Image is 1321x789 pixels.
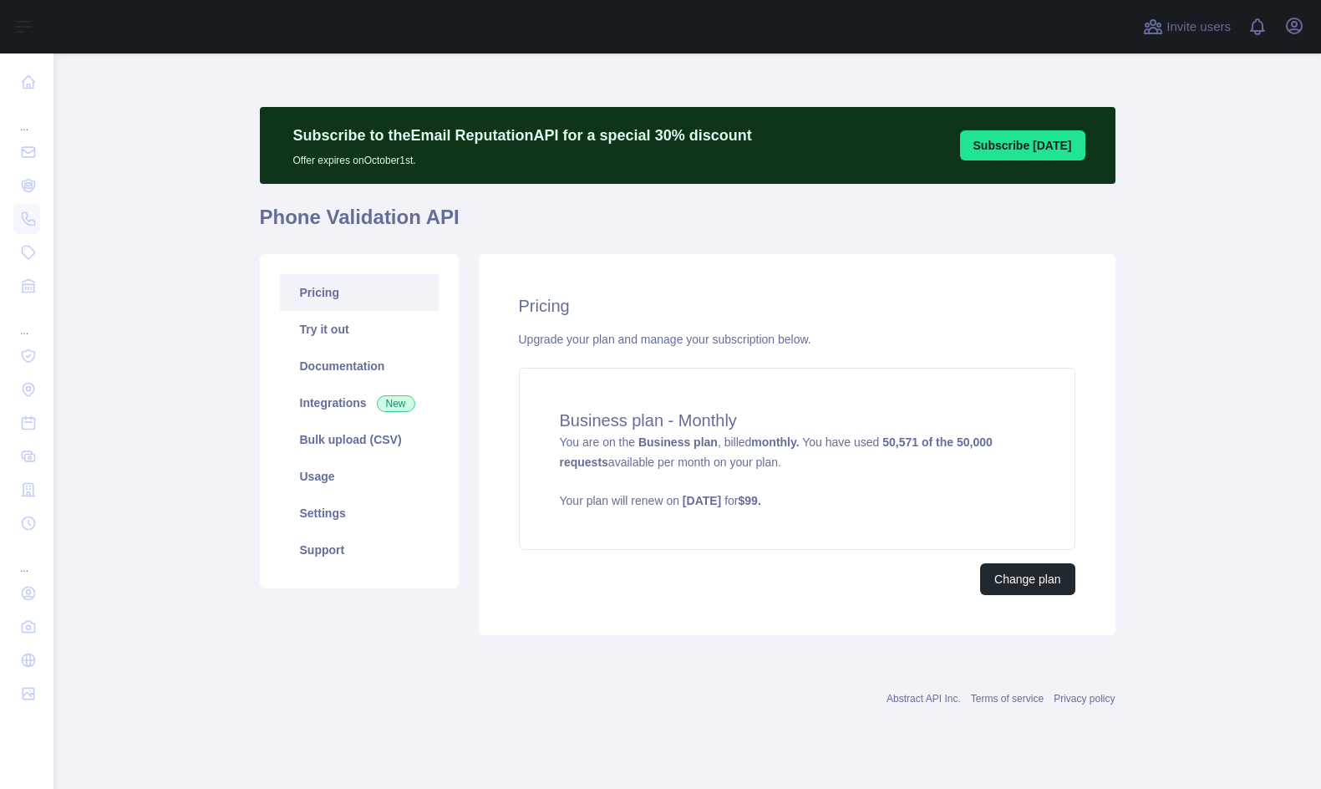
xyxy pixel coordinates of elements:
button: Subscribe [DATE] [960,130,1085,160]
div: ... [13,100,40,134]
strong: 50,571 of the 50,000 requests [560,435,993,469]
a: Bulk upload (CSV) [280,421,439,458]
a: Usage [280,458,439,495]
div: ... [13,542,40,575]
p: Subscribe to the Email Reputation API for a special 30 % discount [293,124,752,147]
div: ... [13,304,40,338]
div: Upgrade your plan and manage your subscription below. [519,331,1075,348]
strong: [DATE] [683,494,721,507]
strong: $ 99 . [739,494,761,507]
span: You are on the , billed You have used available per month on your plan. [560,435,1034,509]
h2: Pricing [519,294,1075,318]
p: Your plan will renew on for [560,492,1034,509]
strong: monthly. [751,435,799,449]
h1: Phone Validation API [260,204,1115,244]
strong: Business plan [638,435,718,449]
a: Integrations New [280,384,439,421]
a: Documentation [280,348,439,384]
a: Terms of service [971,693,1044,705]
a: Support [280,532,439,568]
a: Privacy policy [1054,693,1115,705]
button: Invite users [1140,13,1234,40]
a: Try it out [280,311,439,348]
span: New [377,395,415,412]
p: Offer expires on October 1st. [293,147,752,167]
h4: Business plan - Monthly [560,409,1034,432]
a: Pricing [280,274,439,311]
a: Settings [280,495,439,532]
button: Change plan [980,563,1075,595]
a: Abstract API Inc. [887,693,961,705]
span: Invite users [1166,18,1231,37]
